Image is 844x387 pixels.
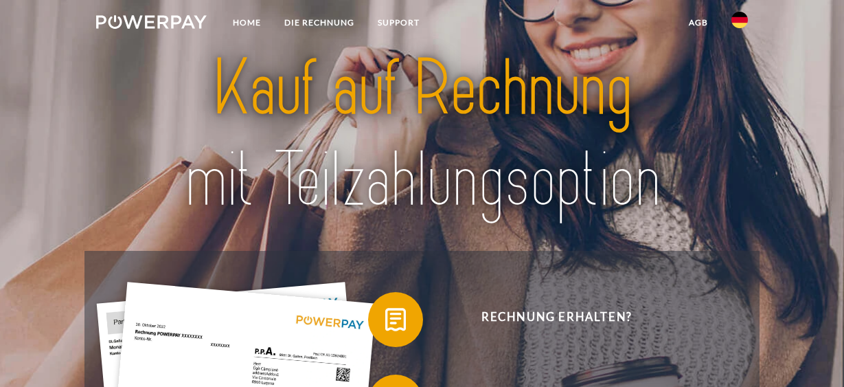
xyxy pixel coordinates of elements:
a: Home [221,10,273,35]
a: agb [677,10,720,35]
img: title-powerpay_de.svg [128,38,716,230]
a: SUPPORT [366,10,431,35]
img: qb_bill.svg [378,302,413,337]
img: logo-powerpay-white.svg [96,15,207,29]
span: Rechnung erhalten? [389,292,725,347]
a: DIE RECHNUNG [273,10,366,35]
button: Rechnung erhalten? [368,292,725,347]
img: de [731,12,748,28]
